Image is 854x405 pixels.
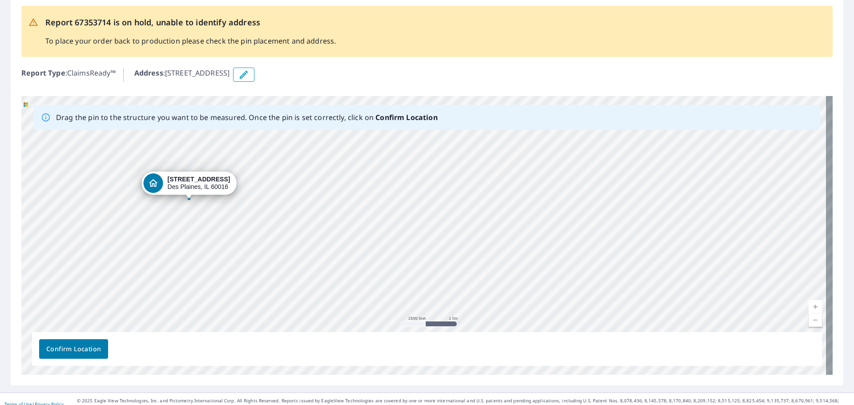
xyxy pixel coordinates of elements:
[134,68,230,82] p: : [STREET_ADDRESS]
[809,313,822,327] a: Current Level 13, Zoom Out
[809,300,822,313] a: Current Level 13, Zoom In
[39,339,108,359] button: Confirm Location
[45,36,336,46] p: To place your order back to production please check the pin placement and address.
[56,112,438,123] p: Drag the pin to the structure you want to be measured. Once the pin is set correctly, click on
[45,16,336,28] p: Report 67353714 is on hold, unable to identify address
[21,68,65,78] b: Report Type
[375,112,437,122] b: Confirm Location
[46,344,101,355] span: Confirm Location
[21,68,116,82] p: : ClaimsReady™
[134,68,163,78] b: Address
